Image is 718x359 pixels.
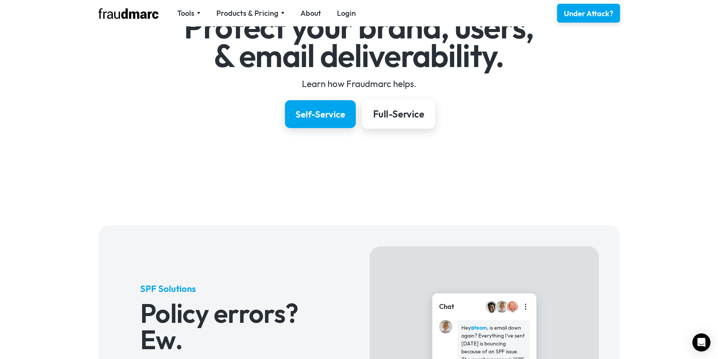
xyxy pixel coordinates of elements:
h3: Policy errors? Ew. [140,300,328,353]
div: Self-Service [295,108,345,120]
div: Tools [177,8,194,18]
div: Products & Pricing [216,8,279,18]
a: Under Attack? [557,4,620,23]
h1: Protect your brand, users, & email deliverability. [140,13,578,70]
div: Under Attack? [564,8,613,19]
div: Learn how Fraudmarc helps. [140,78,578,90]
strong: @team [471,324,487,331]
a: Full-Service [362,99,435,129]
a: Self-Service [285,100,356,128]
div: Open Intercom Messenger [692,333,710,351]
a: About [300,8,321,18]
h5: SPF Solutions [140,283,328,295]
a: Login [337,8,356,18]
div: Tools [177,8,201,18]
div: Products & Pricing [216,8,285,18]
div: Full-Service [373,108,424,121]
div: Chat [439,302,454,312]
